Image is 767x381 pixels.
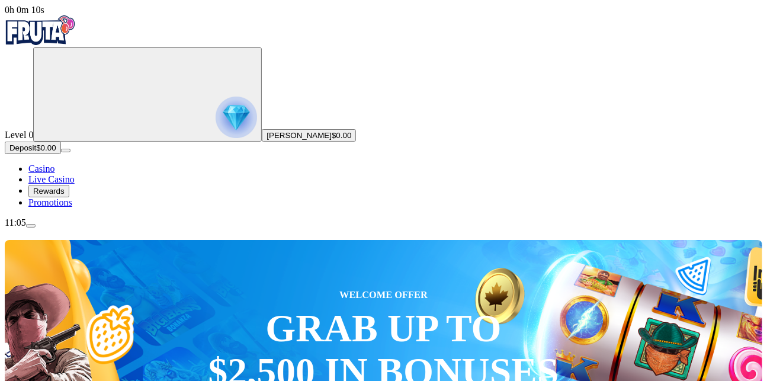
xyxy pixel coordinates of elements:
[26,224,36,228] button: menu
[5,15,76,45] img: Fruta
[28,164,54,174] a: Casino
[5,164,762,208] nav: Main menu
[28,185,69,197] button: Rewards
[36,143,56,152] span: $0.00
[5,5,44,15] span: user session time
[332,131,351,140] span: $0.00
[5,37,76,47] a: Fruta
[28,197,72,207] a: Promotions
[216,97,257,138] img: reward progress
[5,142,61,154] button: Depositplus icon$0.00
[5,15,762,208] nav: Primary
[33,187,65,196] span: Rewards
[262,129,356,142] button: [PERSON_NAME]$0.00
[28,174,75,184] a: Live Casino
[33,47,262,142] button: reward progress
[5,130,33,140] span: Level 0
[267,131,332,140] span: [PERSON_NAME]
[5,217,26,228] span: 11:05
[9,143,36,152] span: Deposit
[61,149,70,152] button: menu
[339,288,428,303] span: WELCOME OFFER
